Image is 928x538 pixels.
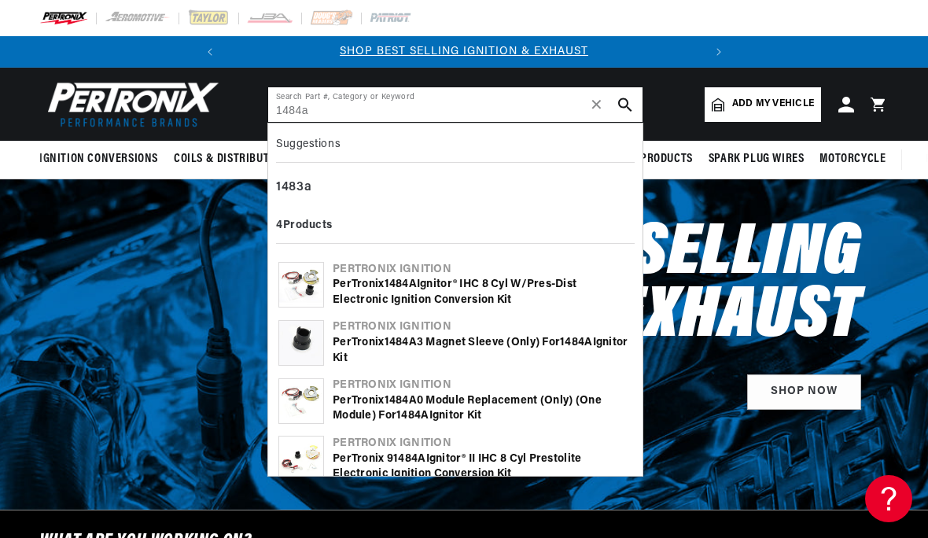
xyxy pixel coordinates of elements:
[279,437,323,481] img: PerTronix 91484A Ignitor® II IHC 8 cyl Prestolite Electronic Ignition Conversion Kit
[333,277,632,308] div: PerTronix Ignitor® IHC 8 cyl w/Pres-Dist Electronic Ignition Conversion Kit
[39,77,220,131] img: Pertronix
[39,141,166,178] summary: Ignition Conversions
[333,262,632,278] div: Pertronix Ignition
[393,453,425,465] b: 1484A
[226,43,703,61] div: 1 of 2
[333,378,632,393] div: Pertronix Ignition
[174,151,289,168] span: Coils & Distributors
[166,141,296,178] summary: Coils & Distributors
[701,141,812,178] summary: Spark Plug Wires
[586,141,701,178] summary: Battery Products
[705,87,821,122] a: Add my vehicle
[276,175,635,201] div: 1483a
[39,151,158,168] span: Ignition Conversions
[279,379,323,423] img: PerTronix 1484A0 Module replacement (only) (one module) for 1484A Ignitor Kit
[333,393,632,424] div: PerTronix 0 Module replacement (only) (one module) for Ignitor Kit
[747,374,861,410] a: SHOP NOW
[385,337,417,348] b: 1484A
[709,151,805,168] span: Spark Plug Wires
[732,97,814,112] span: Add my vehicle
[333,436,632,451] div: Pertronix Ignition
[226,43,703,61] div: Announcement
[268,87,643,122] input: Search Part #, Category or Keyword
[333,451,632,482] div: PerTronix 9 Ignitor® II IHC 8 cyl Prestolite Electronic Ignition Conversion Kit
[333,319,632,335] div: Pertronix Ignition
[279,263,323,307] img: PerTronix 1484A Ignitor® IHC 8 cyl w/Pres-Dist Electronic Ignition Conversion Kit
[276,131,635,163] div: Suggestions
[194,36,226,68] button: Translation missing: en.sections.announcements.previous_announcement
[276,219,333,231] b: 4 Products
[594,151,693,168] span: Battery Products
[703,36,735,68] button: Translation missing: en.sections.announcements.next_announcement
[279,321,323,365] img: PerTronix 1484A3 Magnet Sleeve (only) for 1484A Ignitor Kit
[385,278,417,290] b: 1484A
[385,395,417,407] b: 1484A
[608,87,643,122] button: search button
[819,151,886,168] span: Motorcycle
[189,223,861,349] h2: Shop Best Selling Ignition & Exhaust
[396,410,429,422] b: 1484A
[812,141,893,178] summary: Motorcycle
[340,46,588,57] a: SHOP BEST SELLING IGNITION & EXHAUST
[560,337,592,348] b: 1484A
[333,335,632,366] div: PerTronix 3 Magnet Sleeve (only) for Ignitor Kit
